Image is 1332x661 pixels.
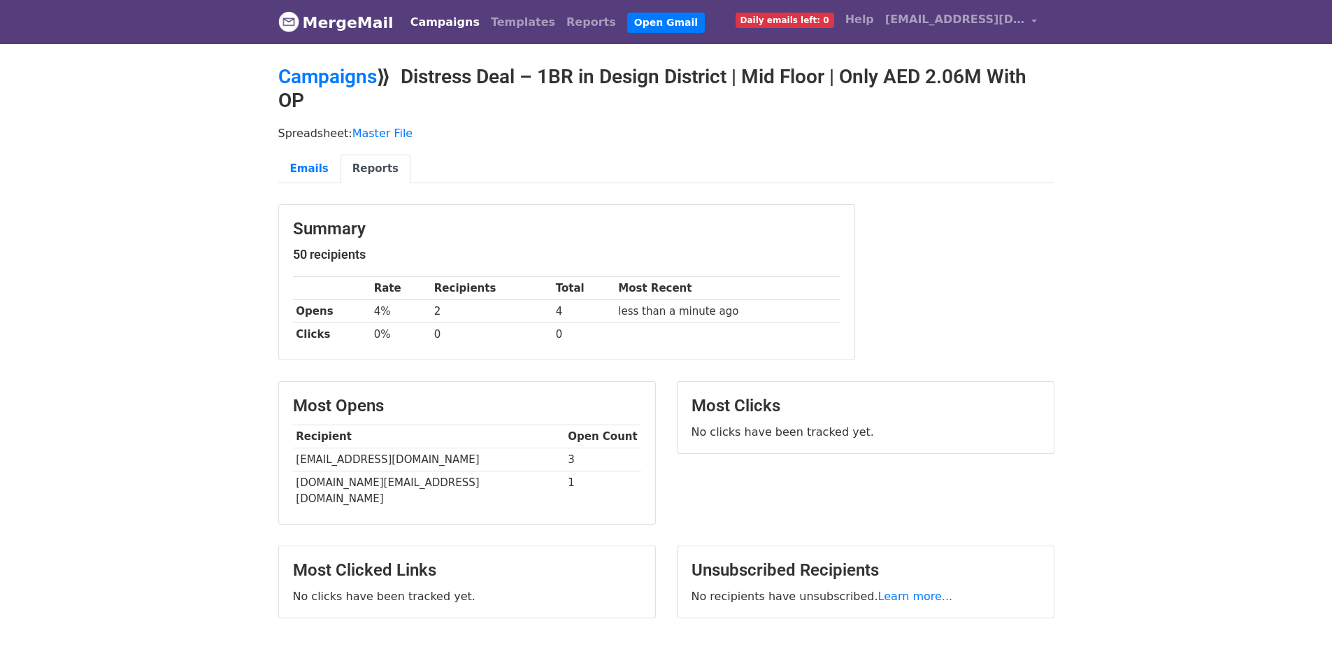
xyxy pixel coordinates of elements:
td: [EMAIL_ADDRESS][DOMAIN_NAME] [293,448,565,471]
th: Most Recent [615,277,840,300]
span: Daily emails left: 0 [736,13,834,28]
h5: 50 recipients [293,247,840,262]
h3: Most Opens [293,396,641,416]
td: 2 [431,300,552,323]
h3: Summary [293,219,840,239]
th: Clicks [293,323,371,346]
a: MergeMail [278,8,394,37]
a: Campaigns [405,8,485,36]
p: No clicks have been tracked yet. [293,589,641,604]
td: 3 [565,448,641,471]
th: Rate [371,277,431,300]
span: [EMAIL_ADDRESS][DOMAIN_NAME] [885,11,1025,28]
td: 4% [371,300,431,323]
p: No recipients have unsubscribed. [692,589,1040,604]
a: Reports [341,155,410,183]
th: Total [552,277,615,300]
a: Open Gmail [627,13,705,33]
td: 0 [431,323,552,346]
th: Opens [293,300,371,323]
a: Templates [485,8,561,36]
th: Open Count [565,425,641,448]
a: Help [840,6,880,34]
td: 0 [552,323,615,346]
a: Learn more... [878,590,953,603]
h3: Most Clicked Links [293,560,641,581]
td: 1 [565,471,641,510]
td: 0% [371,323,431,346]
a: Emails [278,155,341,183]
h3: Most Clicks [692,396,1040,416]
h3: Unsubscribed Recipients [692,560,1040,581]
a: Campaigns [278,65,377,88]
p: Spreadsheet: [278,126,1054,141]
p: No clicks have been tracked yet. [692,425,1040,439]
a: Daily emails left: 0 [730,6,840,34]
img: MergeMail logo [278,11,299,32]
h2: ⟫ Distress Deal – 1BR in Design District | Mid Floor | Only AED 2.06M With OP [278,65,1054,112]
th: Recipient [293,425,565,448]
a: Master File [352,127,413,140]
a: Reports [561,8,622,36]
td: less than a minute ago [615,300,840,323]
th: Recipients [431,277,552,300]
a: [EMAIL_ADDRESS][DOMAIN_NAME] [880,6,1043,38]
td: [DOMAIN_NAME][EMAIL_ADDRESS][DOMAIN_NAME] [293,471,565,510]
td: 4 [552,300,615,323]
